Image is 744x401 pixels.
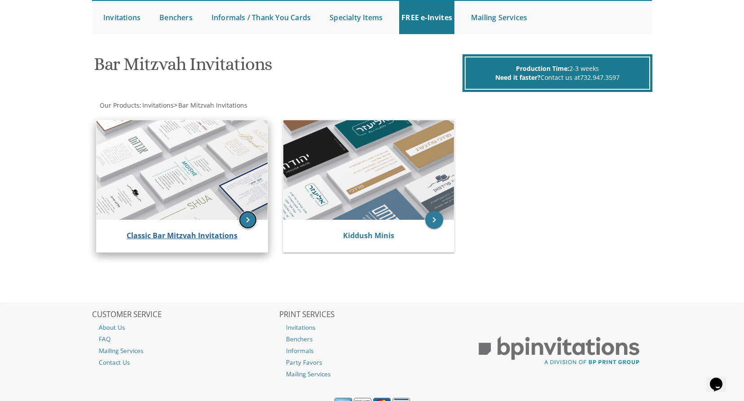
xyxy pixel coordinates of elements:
div: : [92,101,372,110]
h2: PRINT SERVICES [279,310,465,319]
span: > [174,101,247,109]
div: 2-3 weeks Contact us at [465,57,650,90]
h2: CUSTOMER SERVICE [92,310,278,319]
a: About Us [92,322,278,333]
span: Production Time: [516,64,569,73]
a: Informals [279,345,465,357]
a: Invitations [101,1,143,34]
img: Kiddush Minis [283,120,454,220]
a: Kiddush Minis [343,231,394,240]
a: Informals / Thank You Cards [209,1,313,34]
span: Invitations [142,101,174,109]
a: Classic Bar Mitzvah Invitations [127,231,238,240]
a: Invitations [141,101,174,109]
a: Mailing Services [469,1,529,34]
a: Party Favors [279,357,465,368]
a: Mailing Services [92,345,278,357]
a: keyboard_arrow_right [239,211,257,229]
h1: Bar Mitzvah Invitations [94,54,460,81]
a: 732.947.3597 [580,73,620,82]
a: FREE e-Invites [399,1,454,34]
a: keyboard_arrow_right [425,211,443,229]
a: Benchers [157,1,195,34]
a: Invitations [279,322,465,333]
img: Classic Bar Mitzvah Invitations [97,120,268,220]
a: Specialty Items [327,1,385,34]
span: Bar Mitzvah Invitations [178,101,247,109]
a: Mailing Services [279,368,465,380]
a: Our Products [99,101,140,109]
span: Need it faster? [495,73,541,82]
a: Benchers [279,333,465,345]
a: Bar Mitzvah Invitations [177,101,247,109]
img: BP Print Group [466,328,652,373]
a: FAQ [92,333,278,345]
a: Contact Us [92,357,278,368]
iframe: chat widget [706,365,735,392]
